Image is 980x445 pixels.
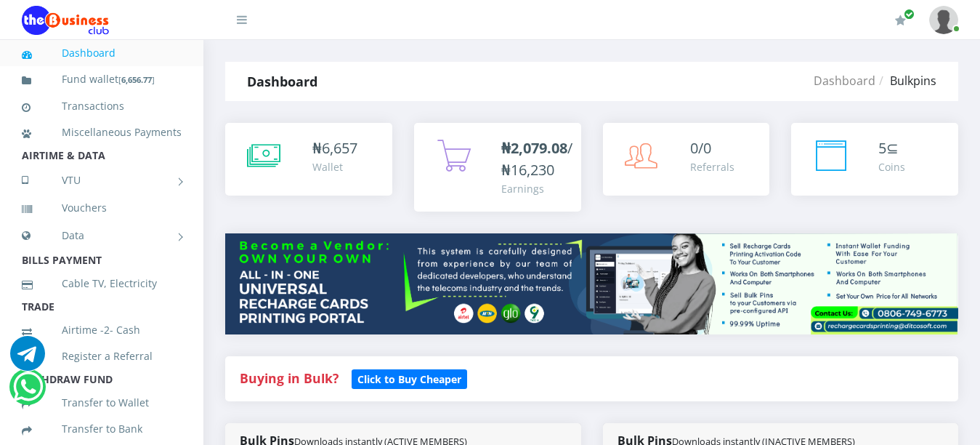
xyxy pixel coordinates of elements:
[22,36,182,70] a: Dashboard
[247,73,317,90] strong: Dashboard
[878,137,905,159] div: ⊆
[22,162,182,199] a: VTU
[690,138,711,158] span: 0/0
[904,9,915,20] span: Renew/Upgrade Subscription
[22,386,182,420] a: Transfer to Wallet
[690,159,734,175] div: Referrals
[501,138,572,180] span: /₦16,230
[312,137,357,159] div: ₦
[603,123,770,196] a: 0/0 Referrals
[501,138,567,158] b: ₦2,079.08
[22,217,182,254] a: Data
[814,73,875,89] a: Dashboard
[22,313,182,347] a: Airtime -2- Cash
[22,267,182,300] a: Cable TV, Electricity
[357,372,461,386] b: Click to Buy Cheaper
[22,340,182,373] a: Register a Referral
[895,15,906,26] i: Renew/Upgrade Subscription
[22,116,182,149] a: Miscellaneous Payments
[121,74,152,85] b: 6,656.77
[22,89,182,123] a: Transactions
[13,380,43,404] a: Chat for support
[22,191,182,225] a: Vouchers
[414,123,581,212] a: ₦2,079.08/₦16,230 Earnings
[878,159,905,175] div: Coins
[10,347,45,371] a: Chat for support
[875,72,936,89] li: Bulkpins
[352,369,467,387] a: Click to Buy Cheaper
[312,159,357,175] div: Wallet
[118,74,155,85] small: [ ]
[225,233,958,334] img: multitenant_rcp.png
[22,63,182,97] a: Fund wallet[6,656.77]
[240,369,339,387] strong: Buying in Bulk?
[501,181,572,196] div: Earnings
[322,138,357,158] span: 6,657
[22,6,109,35] img: Logo
[225,123,392,196] a: ₦6,657 Wallet
[929,6,958,34] img: User
[878,138,886,158] span: 5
